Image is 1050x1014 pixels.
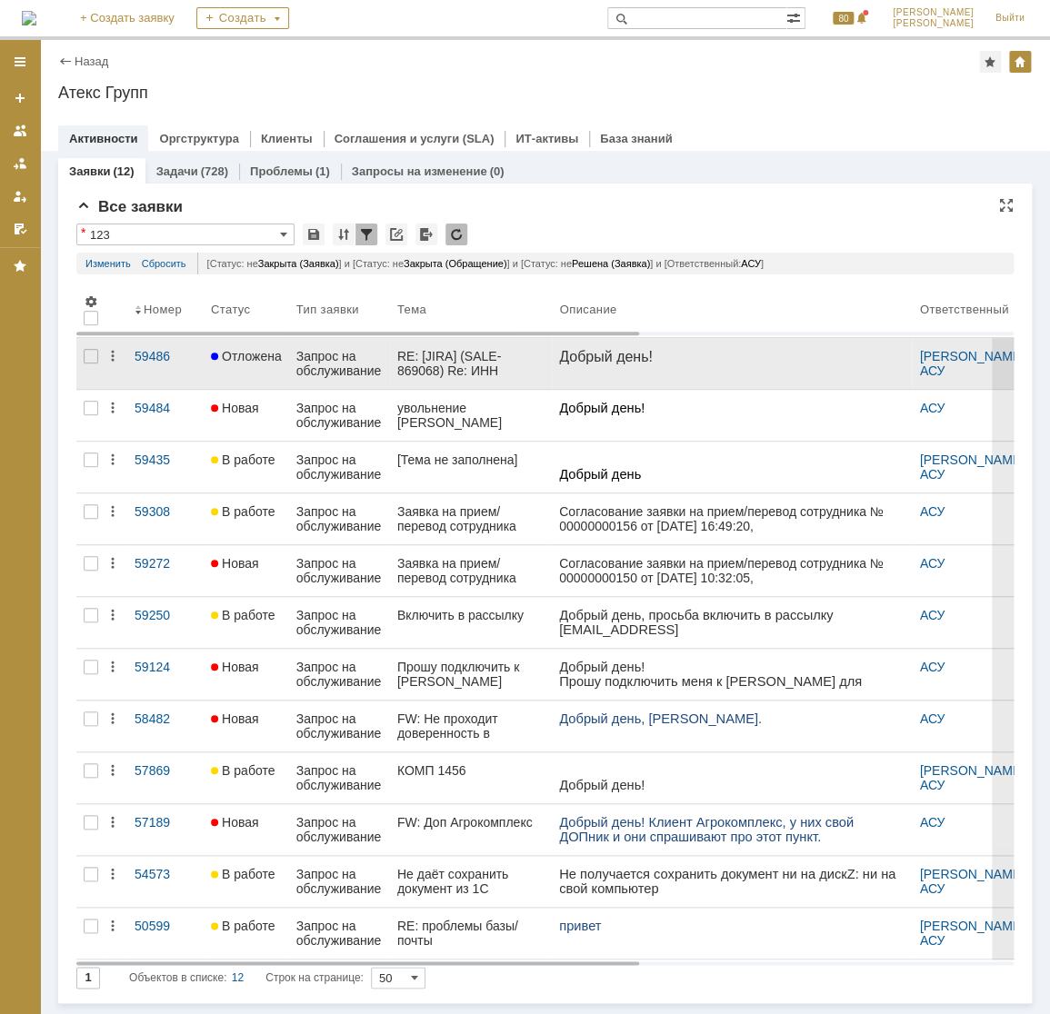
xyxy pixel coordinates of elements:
div: 59435 [135,452,196,467]
a: Запрос на обслуживание [289,752,390,803]
div: Сохранить вид [303,224,325,245]
a: [PERSON_NAME] [919,919,1024,933]
img: logo [22,11,36,25]
div: 59124 [135,660,196,674]
a: FW: Доп Агрокомплекс [390,804,553,855]
div: Изменить домашнюю страницу [1009,51,1031,73]
div: Запрос на обслуживание [296,556,383,585]
div: Фильтрация... [355,224,377,245]
div: [Тема не заполнена] [397,452,545,467]
span: [PHONE_NUMBER] , вн. 2717 [51,177,184,188]
div: 58482 [135,711,196,726]
th: Тема [390,282,553,338]
span: , [95,73,239,92]
span: В работе [211,763,275,778]
a: Активности [69,132,137,145]
a: RE: проблемы базы/почты [390,908,553,959]
a: [DOMAIN_NAME] [31,264,128,278]
a: В работе [204,493,289,544]
div: 57189 [135,815,196,830]
a: Запрос на обслуживание [289,545,390,596]
b: [PERSON_NAME] [99,73,239,92]
span: - [190,192,194,203]
a: [PERSON_NAME] [919,867,1024,881]
a: АСУ [919,815,945,830]
div: 12 [232,967,244,989]
a: 59435 [127,442,204,492]
a: Соглашения и услуги (SLA) [335,132,495,145]
span: Новая [211,711,259,726]
div: Запрос на обслуживание [296,608,383,637]
a: 59272 [127,545,204,596]
a: Клиенты [261,132,313,145]
a: RE: [JIRA] (SALE-869068) Re: ИНН 5027203511 КПП 231045001 АТЕКС ГРУПП СФЕРА КУРЬЕР Настройки_ с К... [390,338,553,389]
a: Новая [204,701,289,751]
a: 59124 [127,649,204,700]
span: mail [10,192,29,203]
div: Действия [105,349,120,363]
a: Заявки [69,164,110,178]
span: В работе [211,452,275,467]
span: Новая [211,660,259,674]
a: Новая [204,390,289,441]
th: Тип заявки [289,282,390,338]
a: Запрос на обслуживание [289,701,390,751]
a: Проблемы [250,164,313,178]
span: В работе [211,608,275,622]
div: Сортировка... [333,224,355,245]
div: Экспорт списка [415,224,437,245]
a: В работе [204,442,289,492]
div: (728) [201,164,228,178]
a: АСУ [919,660,945,674]
a: Назад [75,55,108,68]
span: Закрыта (Обращение) [404,258,507,269]
th: Статус [204,282,289,338]
a: Оргструктура [159,132,238,145]
div: Описание [559,303,617,316]
div: Настройки списка отличаются от сохраненных в виде [81,226,85,239]
span: : [29,192,33,203]
a: Запрос на обслуживание [289,856,390,907]
span: Настройки [84,294,98,309]
div: / [919,919,1028,948]
span: В работе [211,919,275,933]
div: Тип заявки [296,303,359,316]
a: FW: Не проходит доверенность в [GEOGRAPHIC_DATA] [390,701,553,751]
div: Действия [105,711,120,726]
a: Запрос на обслуживание [289,442,390,492]
span: АСУ [741,258,761,269]
div: 59250 [135,608,196,622]
span: . [38,192,41,203]
span: . [25,179,28,194]
a: АСУ [919,401,945,415]
div: Запрос на обслуживание [296,815,383,844]
span: . [PHONE_NUMBER] [45,179,167,194]
a: Запрос на обслуживание [289,390,390,441]
a: Создать заявку [5,84,35,113]
div: Прошу подключить к [PERSON_NAME] [397,660,545,689]
div: Заявка на прием/перевод сотрудника [397,556,545,585]
div: Действия [105,660,120,674]
a: Новая [204,545,289,596]
div: (0) [489,164,504,178]
span: В работе [211,867,275,881]
a: [EMAIL_ADDRESS][DOMAIN_NAME] [37,249,243,263]
a: Запрос на обслуживание [289,597,390,648]
div: 59272 [135,556,196,571]
span: В работе [211,504,275,519]
a: [PERSON_NAME] [919,452,1024,467]
a: Задачи [156,164,198,178]
div: Запрос на обслуживание [296,349,383,378]
div: Заявка на прием/перевод сотрудника [397,504,545,533]
th: Ответственный [912,282,1035,338]
a: [PERSON_NAME] [919,763,1024,778]
a: Прошу подключить к [PERSON_NAME] [390,649,553,700]
div: Действия [105,556,120,571]
div: [Статус: не ] и [Статус: не ] и [Статус: не ] и [Ответственный: ] [197,253,1005,274]
a: В работе [204,752,289,803]
i: Строк на странице: [129,967,364,989]
a: 54573 [127,856,204,907]
a: 59308 [127,493,204,544]
a: Запрос на обслуживание [289,804,390,855]
div: Статус [211,303,250,316]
